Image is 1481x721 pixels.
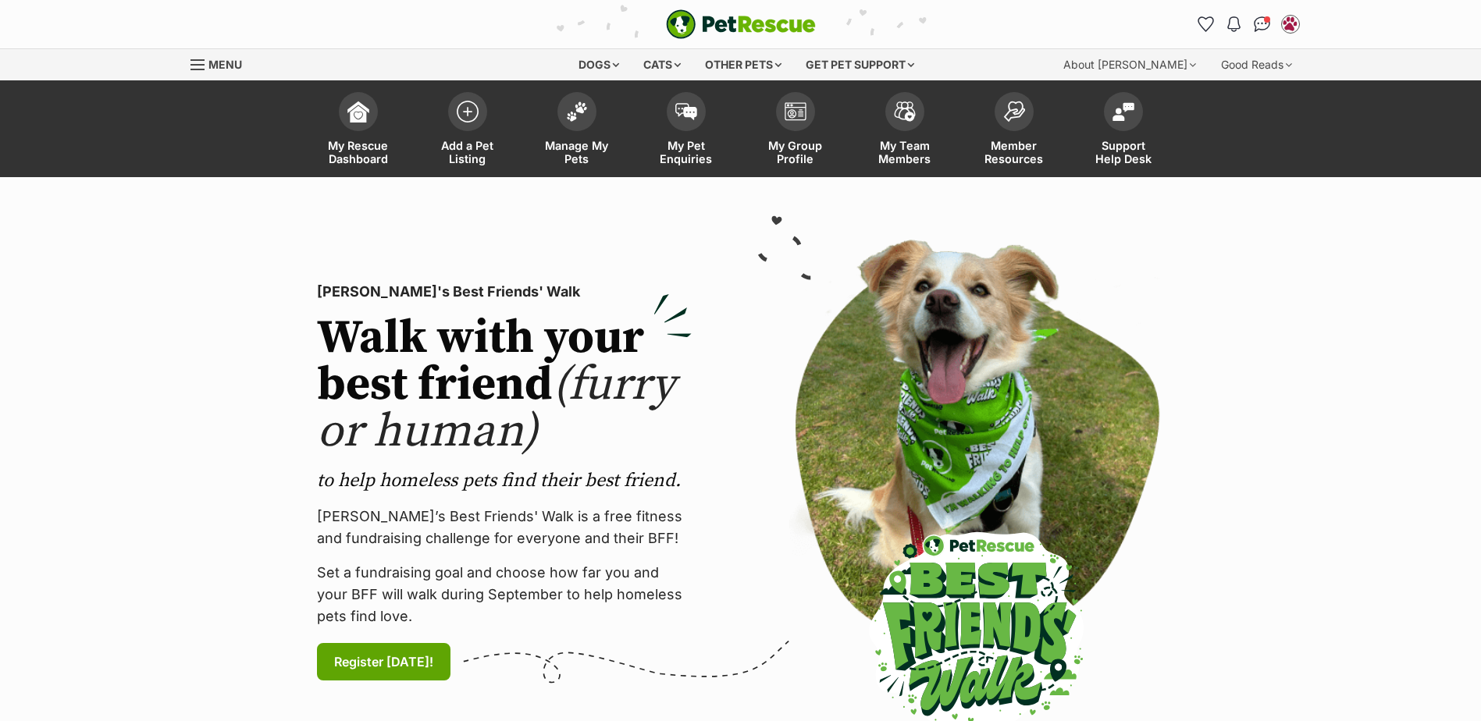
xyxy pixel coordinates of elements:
[1254,16,1270,32] img: chat-41dd97257d64d25036548639549fe6c8038ab92f7586957e7f3b1b290dea8141.svg
[1278,12,1303,37] button: My account
[694,49,792,80] div: Other pets
[651,139,721,165] span: My Pet Enquiries
[323,139,393,165] span: My Rescue Dashboard
[566,101,588,122] img: manage-my-pets-icon-02211641906a0b7f246fdf0571729dbe1e7629f14944591b6c1af311fb30b64b.svg
[304,84,413,177] a: My Rescue Dashboard
[894,101,916,122] img: team-members-icon-5396bd8760b3fe7c0b43da4ab00e1e3bb1a5d9ba89233759b79545d2d3fc5d0d.svg
[795,49,925,80] div: Get pet support
[568,49,630,80] div: Dogs
[979,139,1049,165] span: Member Resources
[666,9,816,39] img: logo-e224e6f780fb5917bec1dbf3a21bbac754714ae5b6737aabdf751b685950b380.svg
[208,58,242,71] span: Menu
[1250,12,1275,37] a: Conversations
[433,139,503,165] span: Add a Pet Listing
[959,84,1069,177] a: Member Resources
[334,652,433,671] span: Register [DATE]!
[1283,16,1298,32] img: Ballarat Animal Shelter profile pic
[1194,12,1303,37] ul: Account quick links
[1069,84,1178,177] a: Support Help Desk
[542,139,612,165] span: Manage My Pets
[1227,16,1240,32] img: notifications-46538b983faf8c2785f20acdc204bb7945ddae34d4c08c2a6579f10ce5e182be.svg
[522,84,632,177] a: Manage My Pets
[1194,12,1219,37] a: Favourites
[317,315,692,456] h2: Walk with your best friend
[760,139,831,165] span: My Group Profile
[632,84,741,177] a: My Pet Enquiries
[1210,49,1303,80] div: Good Reads
[741,84,850,177] a: My Group Profile
[632,49,692,80] div: Cats
[317,468,692,493] p: to help homeless pets find their best friend.
[347,101,369,123] img: dashboard-icon-eb2f2d2d3e046f16d808141f083e7271f6b2e854fb5c12c21221c1fb7104beca.svg
[190,49,253,77] a: Menu
[317,506,692,549] p: [PERSON_NAME]’s Best Friends' Walk is a free fitness and fundraising challenge for everyone and t...
[850,84,959,177] a: My Team Members
[675,103,697,120] img: pet-enquiries-icon-7e3ad2cf08bfb03b45e93fb7055b45f3efa6380592205ae92323e6603595dc1f.svg
[785,102,806,121] img: group-profile-icon-3fa3cf56718a62981997c0bc7e787c4b2cf8bcc04b72c1350f741eb67cf2f40e.svg
[1222,12,1247,37] button: Notifications
[1003,101,1025,122] img: member-resources-icon-8e73f808a243e03378d46382f2149f9095a855e16c252ad45f914b54edf8863c.svg
[1052,49,1207,80] div: About [PERSON_NAME]
[317,643,450,680] a: Register [DATE]!
[317,356,675,461] span: (furry or human)
[870,139,940,165] span: My Team Members
[1088,139,1159,165] span: Support Help Desk
[413,84,522,177] a: Add a Pet Listing
[317,281,692,303] p: [PERSON_NAME]'s Best Friends' Walk
[457,101,479,123] img: add-pet-listing-icon-0afa8454b4691262ce3f59096e99ab1cd57d4a30225e0717b998d2c9b9846f56.svg
[317,562,692,627] p: Set a fundraising goal and choose how far you and your BFF will walk during September to help hom...
[1113,102,1134,121] img: help-desk-icon-fdf02630f3aa405de69fd3d07c3f3aa587a6932b1a1747fa1d2bba05be0121f9.svg
[666,9,816,39] a: PetRescue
